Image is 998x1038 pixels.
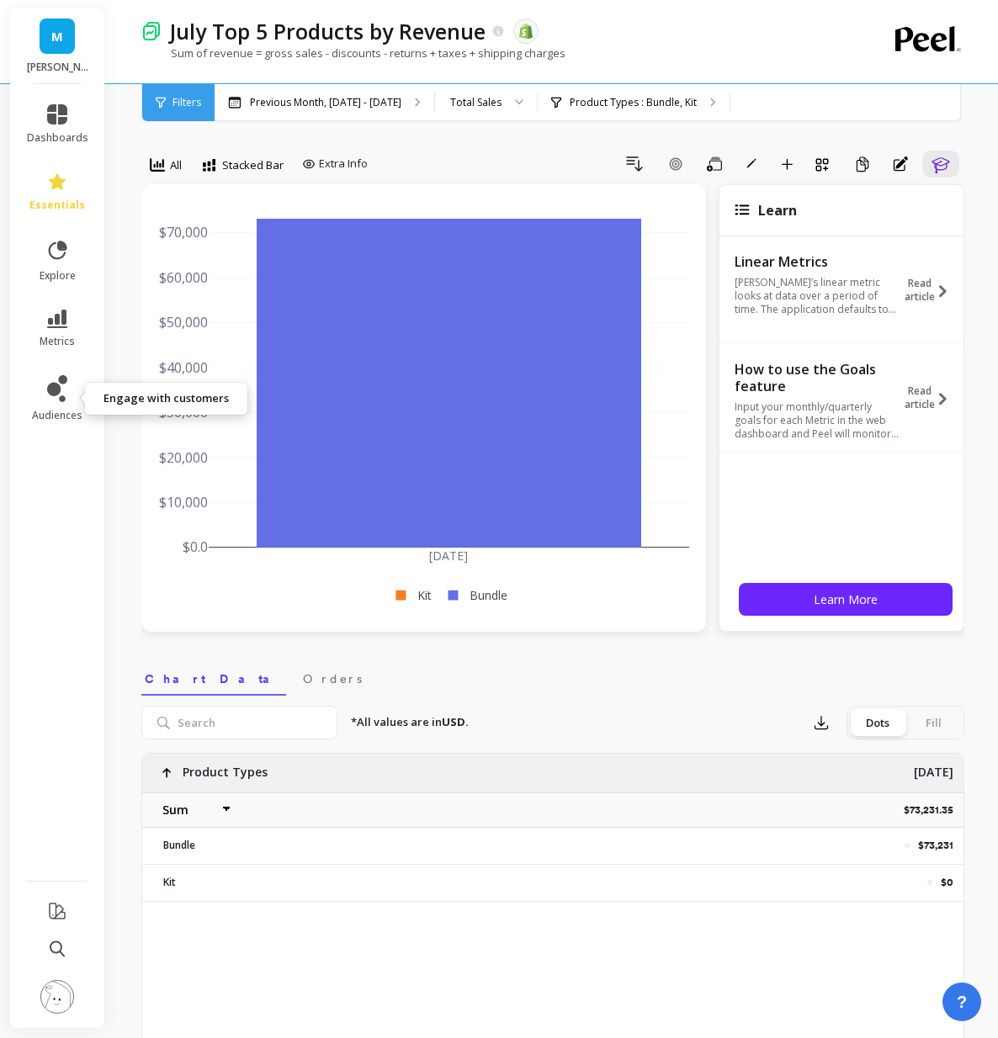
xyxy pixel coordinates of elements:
img: header icon [141,21,162,41]
img: api.shopify.svg [518,24,534,39]
button: Learn More [739,583,953,616]
span: Extra Info [319,156,368,172]
p: Sum of revenue = gross sales - discounts - returns + taxes + shipping charges [141,45,565,61]
span: Stacked Bar [222,157,284,173]
p: Product Types : Bundle, Kit [570,96,697,109]
span: M [51,27,63,46]
p: How to use the Goals feature [735,361,900,395]
button: ? [942,982,981,1021]
span: Learn More [814,591,878,607]
button: Read article [905,252,959,329]
div: Total Sales [450,94,502,110]
p: $73,231.35 [904,803,963,817]
nav: Tabs [141,657,964,696]
div: Fill [905,709,961,736]
p: $0 [941,876,953,889]
input: Search [141,706,337,739]
p: Product Types [183,754,268,781]
span: explore [40,269,76,283]
p: maude [27,61,88,74]
span: dashboards [27,131,88,145]
strong: USD. [442,714,469,729]
span: Chart Data [145,670,283,687]
p: [PERSON_NAME]’s linear metric looks at data over a period of time. The application defaults to th... [735,276,900,316]
p: Bundle [153,839,300,852]
span: Read article [905,277,935,304]
p: Linear Metrics [735,253,900,270]
span: metrics [40,335,75,348]
span: Filters [173,96,201,109]
p: [DATE] [914,754,953,781]
span: ? [957,990,967,1014]
span: All [170,157,182,173]
img: profile picture [40,980,74,1014]
span: Read article [905,384,935,411]
p: Kit [153,876,300,889]
p: *All values are in [351,714,469,731]
p: Previous Month, [DATE] - [DATE] [250,96,401,109]
p: $73,231 [918,839,953,852]
button: Read article [905,359,959,437]
span: Learn [758,201,797,220]
span: audiences [32,409,82,422]
div: Dots [850,709,905,736]
span: Orders [303,670,362,687]
p: Input your monthly/quarterly goals for each Metric in the web dashboard and Peel will monitor how... [735,400,900,441]
p: July Top 5 Products by Revenue [170,17,486,45]
span: essentials [29,199,85,212]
